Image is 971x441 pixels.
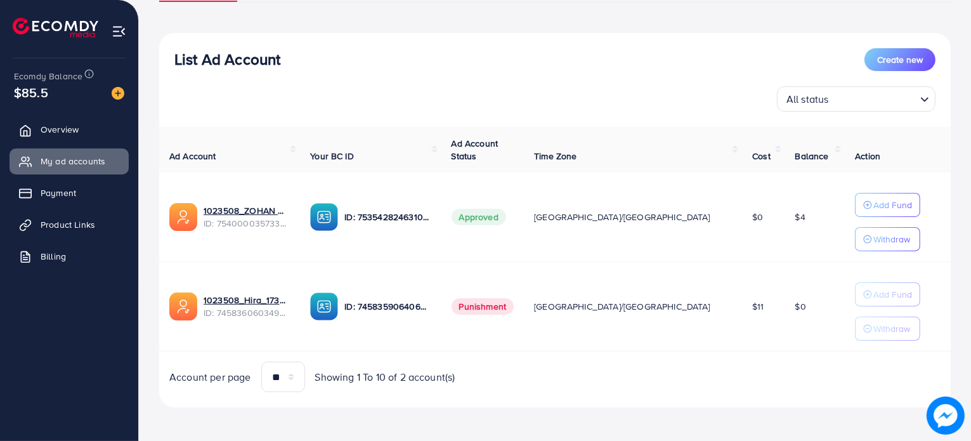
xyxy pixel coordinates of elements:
span: Ad Account [169,150,216,162]
span: [GEOGRAPHIC_DATA]/[GEOGRAPHIC_DATA] [534,211,710,223]
span: Payment [41,187,76,199]
p: ID: 7458359064066588689 [344,299,431,314]
img: ic-ads-acc.e4c84228.svg [169,203,197,231]
div: <span class='underline'>1023508_ZOHAN MAIRAJ_1755543542948</span></br>7540000357339004936 [204,204,290,230]
span: My ad accounts [41,155,105,168]
button: Withdraw [855,317,920,341]
span: $11 [752,300,764,313]
span: Billing [41,250,66,263]
span: Overview [41,123,79,136]
a: 1023508_Hira_1736534912500 [204,294,290,306]
a: Billing [10,244,129,269]
a: Product Links [10,212,129,237]
span: Time Zone [534,150,577,162]
button: Create new [864,48,935,71]
a: My ad accounts [10,148,129,174]
div: Search for option [777,86,935,112]
span: Balance [795,150,829,162]
p: Add Fund [873,197,912,213]
span: All status [784,90,831,109]
span: [GEOGRAPHIC_DATA]/[GEOGRAPHIC_DATA] [534,300,710,313]
span: Punishment [452,298,514,315]
span: Your BC ID [310,150,354,162]
span: Cost [752,150,771,162]
span: Product Links [41,218,95,231]
span: $4 [795,211,805,223]
img: menu [112,24,126,39]
span: ID: 7458360603498184705 [204,306,290,319]
img: image [927,397,965,435]
span: Approved [452,209,506,225]
p: Add Fund [873,287,912,302]
h3: List Ad Account [174,50,280,69]
button: Add Fund [855,282,920,306]
div: <span class='underline'>1023508_Hira_1736534912500</span></br>7458360603498184705 [204,294,290,320]
img: logo [13,18,98,37]
a: Overview [10,117,129,142]
img: ic-ba-acc.ded83a64.svg [310,293,338,320]
p: Withdraw [873,232,910,247]
a: Payment [10,180,129,206]
input: Search for option [833,88,915,109]
p: Withdraw [873,321,910,336]
span: ID: 7540000357339004936 [204,217,290,230]
span: $85.5 [14,83,48,102]
span: Showing 1 To 10 of 2 account(s) [315,370,455,385]
span: Create new [877,53,923,66]
img: ic-ba-acc.ded83a64.svg [310,203,338,231]
img: image [112,87,124,100]
span: $0 [752,211,763,223]
p: ID: 7535428246310289424 [344,209,431,225]
a: 1023508_ZOHAN MAIRAJ_1755543542948 [204,204,290,217]
span: Ecomdy Balance [14,70,82,82]
span: Account per page [169,370,251,385]
span: Action [855,150,880,162]
button: Add Fund [855,193,920,217]
img: ic-ads-acc.e4c84228.svg [169,293,197,320]
span: $0 [795,300,806,313]
span: Ad Account Status [452,137,499,162]
button: Withdraw [855,227,920,251]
